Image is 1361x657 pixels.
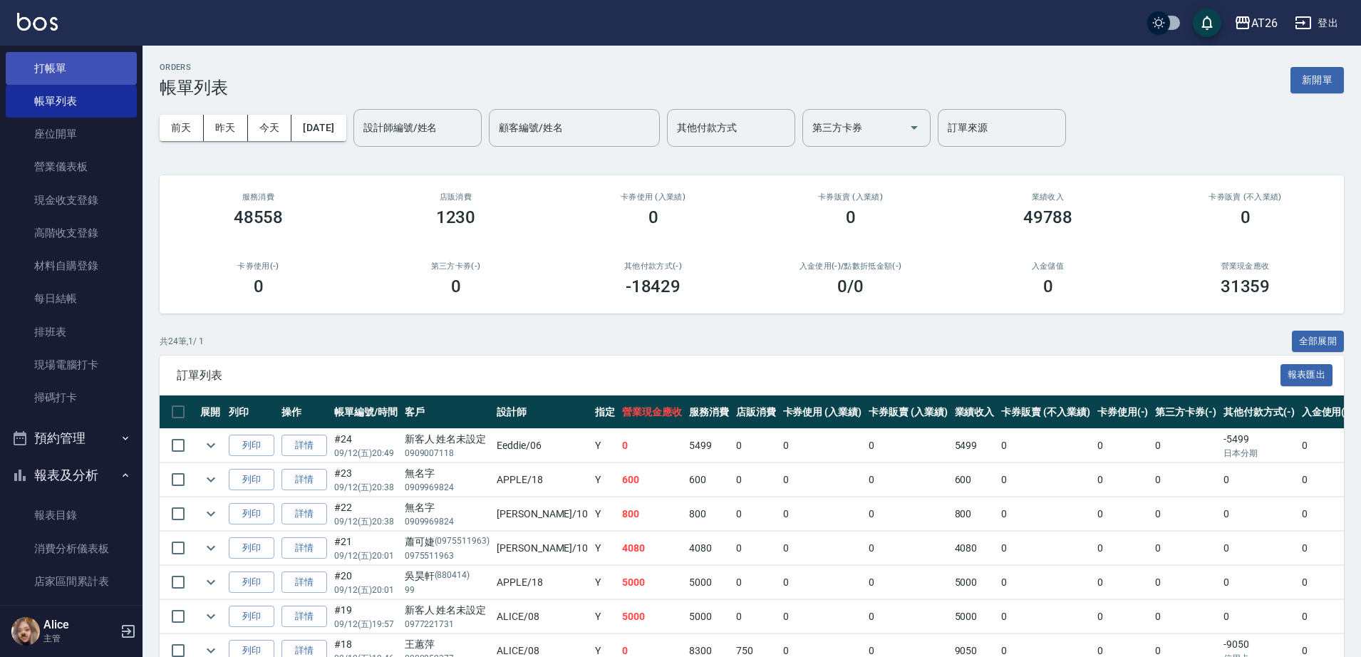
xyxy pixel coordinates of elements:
td: 600 [951,463,998,497]
button: 列印 [229,606,274,628]
td: 0 [865,429,951,462]
a: 店家區間累計表 [6,565,137,598]
a: 排班表 [6,316,137,348]
th: 卡券販賣 (入業績) [865,395,951,429]
th: 店販消費 [733,395,780,429]
a: 詳情 [281,435,327,457]
h3: 0 [451,276,461,296]
div: 吳昊軒 [405,569,490,584]
td: 0 [1094,429,1152,462]
h2: 卡券販賣 (入業績) [769,192,932,202]
a: 詳情 [281,571,327,594]
a: 報表目錄 [6,499,137,532]
td: 0 [998,463,1093,497]
td: 5000 [951,566,998,599]
a: 現場電腦打卡 [6,348,137,381]
h2: ORDERS [160,63,228,72]
h3: 0 [1241,207,1251,227]
td: 0 [1152,429,1220,462]
td: 600 [685,463,733,497]
td: 0 [1298,497,1357,531]
p: 0909969824 [405,515,490,528]
th: 指定 [591,395,619,429]
a: 打帳單 [6,52,137,85]
a: 材料自購登錄 [6,249,137,282]
td: 0 [1298,600,1357,633]
th: 卡券使用(-) [1094,395,1152,429]
td: 0 [1220,463,1298,497]
td: 0 [998,566,1093,599]
button: 列印 [229,571,274,594]
img: Person [11,617,40,646]
td: 0 [1220,600,1298,633]
td: 0 [780,566,866,599]
td: 0 [1298,463,1357,497]
a: 報表匯出 [1280,368,1333,381]
p: 09/12 (五) 20:38 [334,515,398,528]
div: 無名字 [405,500,490,515]
td: 5000 [685,600,733,633]
p: 09/12 (五) 20:01 [334,584,398,596]
h3: 帳單列表 [160,78,228,98]
td: ALICE /08 [493,600,591,633]
a: 消費分析儀表板 [6,532,137,565]
td: 0 [1152,532,1220,565]
td: 0 [998,497,1093,531]
td: Y [591,463,619,497]
button: AT26 [1228,9,1283,38]
td: 5000 [619,566,685,599]
button: expand row [200,503,222,524]
td: 0 [733,463,780,497]
td: 0 [733,600,780,633]
td: [PERSON_NAME] /10 [493,532,591,565]
div: 無名字 [405,466,490,481]
h2: 第三方卡券(-) [374,262,537,271]
td: 0 [1152,600,1220,633]
a: 座位開單 [6,118,137,150]
td: 0 [780,463,866,497]
td: Eeddie /06 [493,429,591,462]
h2: 卡券販賣 (不入業績) [1164,192,1327,202]
td: 0 [1094,463,1152,497]
th: 展開 [197,395,225,429]
td: 5000 [951,600,998,633]
a: 詳情 [281,537,327,559]
a: 詳情 [281,469,327,491]
h3: 0 /0 [837,276,864,296]
p: 09/12 (五) 20:49 [334,447,398,460]
th: 營業現金應收 [619,395,685,429]
a: 高階收支登錄 [6,217,137,249]
td: 0 [865,532,951,565]
th: 卡券使用 (入業績) [780,395,866,429]
p: (0975511963) [435,534,490,549]
button: 昨天 [204,115,248,141]
h3: 48558 [234,207,284,227]
td: 0 [1094,566,1152,599]
h2: 營業現金應收 [1164,262,1327,271]
button: 列印 [229,537,274,559]
td: 5499 [951,429,998,462]
button: Open [903,116,926,139]
td: 0 [1298,532,1357,565]
div: 王蕙萍 [405,637,490,652]
td: 800 [619,497,685,531]
button: 列印 [229,503,274,525]
p: 日本分期 [1223,447,1295,460]
td: #22 [331,497,401,531]
td: 0 [865,497,951,531]
button: 列印 [229,435,274,457]
div: 新客人 姓名未設定 [405,603,490,618]
p: 0975511963 [405,549,490,562]
td: 4080 [685,532,733,565]
td: #20 [331,566,401,599]
button: expand row [200,469,222,490]
td: #23 [331,463,401,497]
button: 登出 [1289,10,1344,36]
td: 0 [1094,600,1152,633]
button: expand row [200,606,222,627]
p: 主管 [43,632,116,645]
button: expand row [200,435,222,456]
td: Y [591,429,619,462]
td: #24 [331,429,401,462]
td: 0 [780,429,866,462]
